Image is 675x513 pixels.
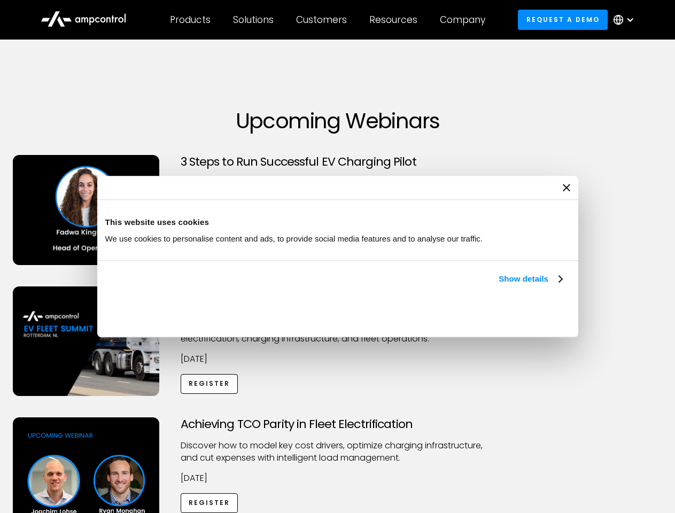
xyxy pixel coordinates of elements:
[296,14,347,26] div: Customers
[369,14,417,26] div: Resources
[13,108,663,134] h1: Upcoming Webinars
[233,14,274,26] div: Solutions
[518,10,608,29] a: Request a demo
[499,273,562,285] a: Show details
[170,14,211,26] div: Products
[105,234,483,243] span: We use cookies to personalise content and ads, to provide social media features and to analyse ou...
[105,216,570,229] div: This website uses cookies
[440,14,485,26] div: Company
[181,472,495,484] p: [DATE]
[413,298,566,329] button: Okay
[563,184,570,191] button: Close banner
[181,493,238,513] a: Register
[181,417,495,431] h3: Achieving TCO Parity in Fleet Electrification
[181,374,238,394] a: Register
[181,155,495,169] h3: 3 Steps to Run Successful EV Charging Pilot
[181,440,495,464] p: Discover how to model key cost drivers, optimize charging infrastructure, and cut expenses with i...
[181,353,495,365] p: [DATE]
